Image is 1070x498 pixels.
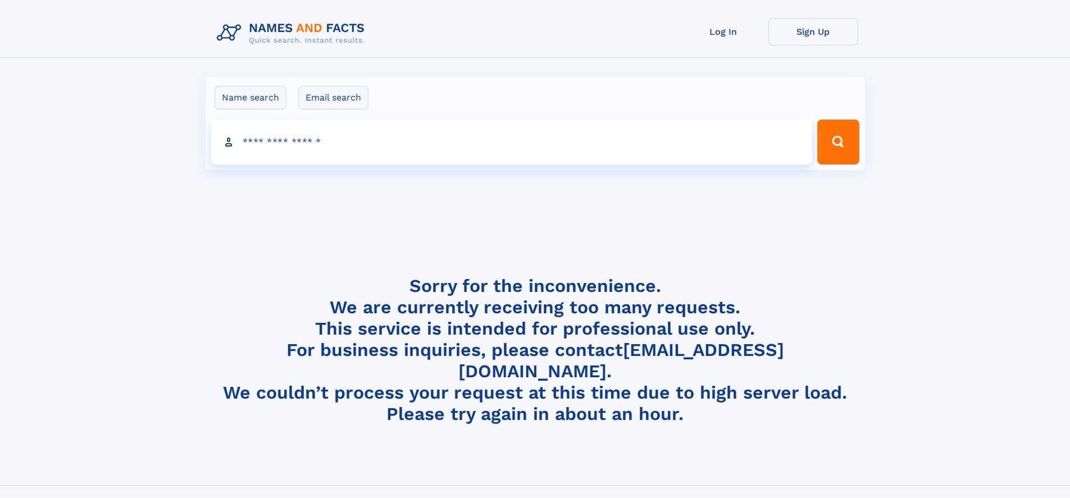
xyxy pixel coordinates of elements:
[298,86,368,109] label: Email search
[768,18,858,45] a: Sign Up
[211,120,813,165] input: search input
[458,339,784,382] a: [EMAIL_ADDRESS][DOMAIN_NAME]
[212,18,374,48] img: Logo Names and Facts
[817,120,859,165] button: Search Button
[215,86,286,109] label: Name search
[212,275,858,425] h4: Sorry for the inconvenience. We are currently receiving too many requests. This service is intend...
[679,18,768,45] a: Log In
